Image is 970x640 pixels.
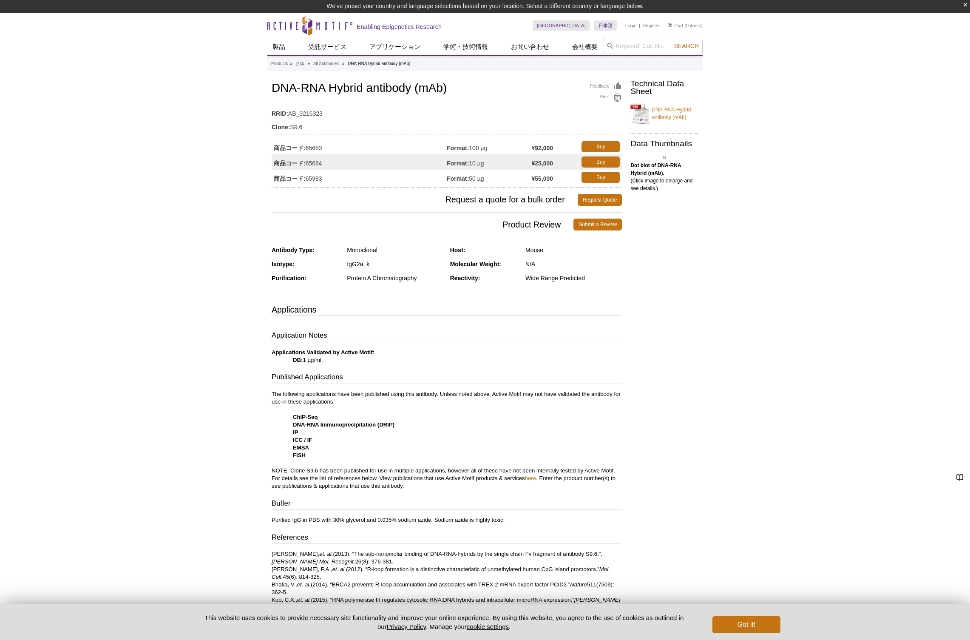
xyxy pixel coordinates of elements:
strong: DNA-RNA Immunoprecipitation (DRIP) [293,421,394,428]
strong: IP [293,429,298,435]
i: Nature [570,581,587,588]
p: (Click image to enlarge and see details.) [630,162,698,192]
td: S9.6 [272,118,622,132]
h3: Buffer [272,498,622,510]
strong: ICC / IF [293,437,312,443]
td: AB_3216323 [272,105,622,118]
h1: DNA-RNA Hybrid antibody (mAb) [272,82,622,96]
img: Your Cart [668,23,672,27]
p: The following applications have been published using this antibody. Unless noted above, Active Mo... [272,390,622,490]
a: 日本語 [594,20,617,31]
a: 抗体 [296,60,304,68]
a: Request Quote [578,194,622,206]
strong: 商品コード: [274,175,306,182]
i: [PERSON_NAME] Mol. Recognit. [272,558,355,565]
td: 10 µg [447,154,531,170]
div: Monoclonal [347,246,443,254]
div: Mouse [525,246,622,254]
span: Request a quote for a bulk order [272,194,578,206]
i: et. al. [297,581,311,588]
strong: Antibody Type: [272,247,315,253]
a: Products [271,60,288,68]
div: Wide Range Predicted [525,274,622,282]
i: et. al. [297,597,311,603]
strong: ¥55,000 [532,175,553,182]
span: Search [674,43,699,49]
a: Login [625,23,637,28]
strong: Format: [447,175,469,182]
button: Search [672,42,701,50]
strong: DB: [293,357,303,363]
a: 会社概要 [567,39,603,55]
div: Protein A Chromatography [347,274,443,282]
button: cookie settings [467,623,509,630]
div: N/A [525,260,622,268]
h3: Application Notes [272,330,622,342]
li: » [290,61,292,66]
a: お問い合わせ [506,39,554,55]
h2: Enabling Epigenetics Research [357,23,442,31]
td: 65983 [272,170,447,185]
li: | [639,20,640,31]
strong: Clone: [272,123,290,131]
a: DNA-RNA Hybrid antibody (mAb) [630,101,698,126]
li: » [342,61,345,66]
a: [GEOGRAPHIC_DATA] [533,20,590,31]
strong: 商品コード: [274,144,306,152]
div: IgG2a, k [347,260,443,268]
li: DNA-RNA Hybrid antibody (mAb) [348,61,410,66]
h3: References [272,532,622,544]
h3: Published Applications [272,372,622,384]
h2: Data Thumbnails [630,140,698,148]
a: Submit a Review [573,219,622,230]
a: Cart [668,23,683,28]
li: » [308,61,310,66]
a: Buy [581,141,620,152]
td: 50 µg [447,170,531,185]
strong: ChIP-Seq [293,414,318,420]
img: DNA-RNA Hybrid (mAb) tested by dot blot analysis. [663,156,666,159]
a: Buy [581,156,620,168]
p: 1 µg/ml. [272,349,622,364]
a: 学術・技術情報 [438,39,493,55]
td: 65683 [272,139,447,154]
a: 製品 [267,39,290,55]
strong: Purification: [272,275,306,282]
h2: Technical Data Sheet [630,80,698,95]
strong: 商品コード: [274,159,306,167]
a: アプリケーション [364,39,425,55]
strong: Molecular Weight: [450,261,501,267]
a: 受託サービス [303,39,352,55]
b: Applications Validated by Active Motif: [272,349,374,356]
span: Product Review [272,219,573,230]
i: et. al. [319,551,333,557]
strong: EMSA [293,444,309,451]
h3: Applications [272,303,622,316]
strong: Isotype: [272,261,295,267]
a: Feedback [590,82,622,91]
strong: ¥92,000 [532,144,553,152]
strong: Reactivity: [450,275,480,282]
strong: Format: [447,144,469,152]
td: 65684 [272,154,447,170]
strong: ¥25,000 [532,159,553,167]
a: here [525,475,536,481]
p: Purified IgG in PBS with 30% glycerol and 0.035% sodium azide. Sodium azide is highly toxic. [272,516,622,524]
b: Dot blot of DNA-RNA Hybrid (mAb). [630,162,681,176]
i: et. al. [332,566,346,572]
strong: RRID: [272,110,288,117]
p: This website uses cookies to provide necessary site functionality and improve your online experie... [190,613,698,631]
strong: Host: [450,247,465,253]
td: 100 µg [447,139,531,154]
a: Print [590,93,622,102]
button: Got it! [712,616,780,633]
a: Register [642,23,660,28]
a: Privacy Policy [387,623,426,630]
input: Keyword, Cat. No. [603,39,703,53]
strong: Format: [447,159,469,167]
a: Buy [581,172,620,183]
strong: FISH [293,452,306,458]
a: All Antibodies [313,60,339,68]
li: (0 items) [668,20,703,31]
